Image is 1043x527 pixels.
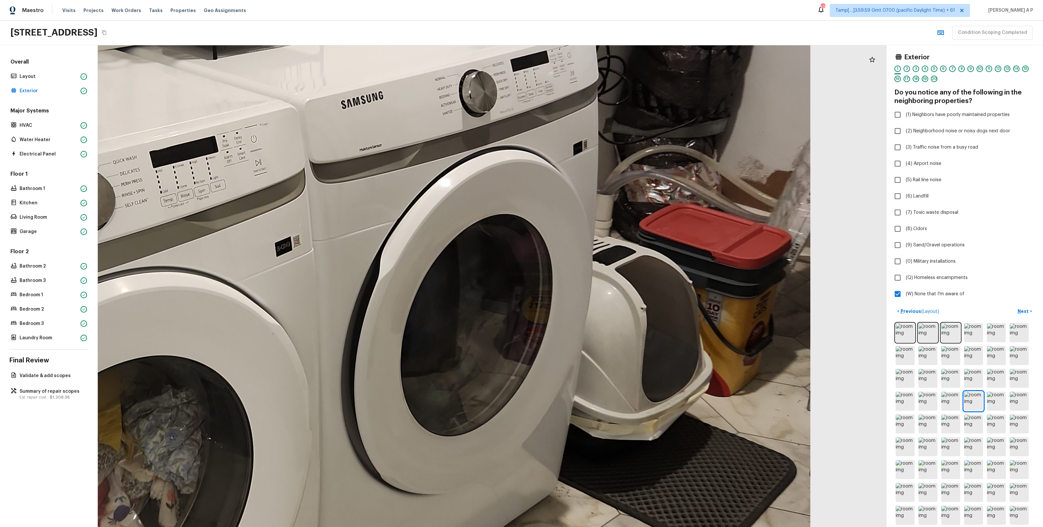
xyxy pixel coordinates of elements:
[913,66,919,72] div: 3
[20,88,78,94] p: Exterior
[987,437,1006,456] img: room img
[1010,346,1029,365] img: room img
[20,373,84,379] p: Validate & add scopes
[20,388,84,395] p: Summary of repair scopes
[894,76,901,82] div: 16
[906,258,956,265] span: (0) Military installations
[896,346,915,365] img: room img
[918,437,937,456] img: room img
[995,66,1001,72] div: 12
[922,66,928,72] div: 4
[922,76,928,82] div: 19
[100,28,109,37] button: Copy Address
[964,483,983,502] img: room img
[941,392,960,411] img: room img
[22,7,44,14] span: Maestro
[83,7,104,14] span: Projects
[941,483,960,502] img: room img
[904,53,930,62] h4: Exterior
[964,369,983,388] img: room img
[1010,392,1029,411] img: room img
[204,7,246,14] span: Geo Assignments
[906,160,941,167] span: (4) Airport noise
[1010,506,1029,525] img: room img
[20,185,78,192] p: Bathroom 1
[906,291,964,297] span: (W) None that I’m aware of
[987,346,1006,365] img: room img
[1010,369,1029,388] img: room img
[896,437,915,456] img: room img
[987,483,1006,502] img: room img
[1010,415,1029,433] img: room img
[918,392,937,411] img: room img
[918,323,937,342] img: room img
[1010,437,1029,456] img: room img
[918,369,937,388] img: room img
[987,323,1006,342] img: room img
[987,460,1006,479] img: room img
[20,228,78,235] p: Garage
[987,506,1006,525] img: room img
[906,177,941,183] span: (5) Rail line noise
[149,8,163,13] span: Tasks
[964,323,983,342] img: room img
[894,306,942,317] button: <Previous(Layout)
[50,395,70,399] span: $1,208.36
[1014,306,1035,317] button: Next>
[940,66,947,72] div: 6
[986,66,992,72] div: 11
[20,137,78,143] p: Water Heater
[918,506,937,525] img: room img
[1022,66,1029,72] div: 15
[1010,460,1029,479] img: room img
[931,76,937,82] div: 20
[964,392,983,411] img: room img
[20,263,78,270] p: Bathroom 2
[964,460,983,479] img: room img
[20,277,78,284] p: Bathroom 3
[906,209,958,216] span: (7) Toxic waste disposal
[170,7,196,14] span: Properties
[820,4,825,10] div: 572
[986,7,1033,14] span: [PERSON_NAME] A P
[918,460,937,479] img: room img
[896,506,915,525] img: room img
[9,356,88,365] h4: Final Review
[1013,66,1020,72] div: 14
[20,395,84,400] p: Est. repair cost -
[894,66,901,72] div: 1
[906,193,929,199] span: (6) Landfill
[896,483,915,502] img: room img
[903,76,910,82] div: 17
[941,506,960,525] img: room img
[1018,308,1030,315] p: Next
[941,415,960,433] img: room img
[62,7,76,14] span: Visits
[20,151,78,157] p: Electrical Panel
[987,392,1006,411] img: room img
[949,66,956,72] div: 7
[987,415,1006,433] img: room img
[913,76,919,82] div: 18
[111,7,141,14] span: Work Orders
[941,460,960,479] img: room img
[1004,66,1010,72] div: 13
[906,144,978,151] span: (3) Traffic noise from a busy road
[941,437,960,456] img: room img
[20,306,78,313] p: Bedroom 2
[918,415,937,433] img: room img
[931,66,937,72] div: 5
[20,320,78,327] p: Bedroom 3
[906,274,968,281] span: (Q) Homeless encampments
[941,369,960,388] img: room img
[987,369,1006,388] img: room img
[918,346,937,365] img: room img
[9,107,88,116] h5: Major Systems
[9,58,88,67] h5: Overall
[1010,483,1029,502] img: room img
[896,392,915,411] img: room img
[20,214,78,221] p: Living Room
[9,170,88,179] h5: Floor 1
[958,66,965,72] div: 8
[20,73,78,80] p: Layout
